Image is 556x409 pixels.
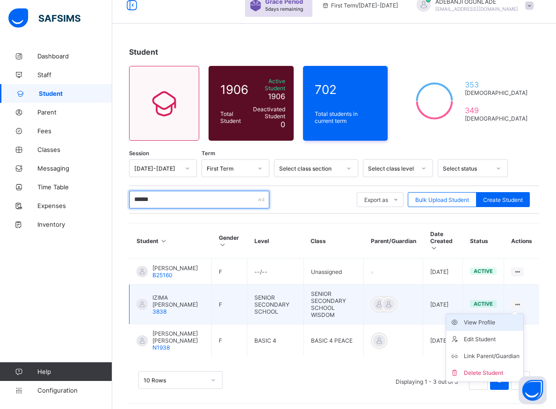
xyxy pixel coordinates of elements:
[37,165,112,172] span: Messaging
[212,285,247,324] td: F
[368,165,416,172] div: Select class level
[144,377,205,384] div: 10 Rows
[303,259,363,285] td: Unassigned
[37,146,112,153] span: Classes
[474,268,493,274] span: active
[212,223,247,259] th: Gender
[423,223,463,259] th: Date Created
[435,6,518,12] span: [EMAIL_ADDRESS][DOMAIN_NAME]
[8,8,80,28] img: safsims
[37,71,112,79] span: Staff
[152,308,166,315] span: 3838
[152,265,198,272] span: [PERSON_NAME]
[212,324,247,357] td: F
[202,150,215,157] span: Term
[134,165,180,172] div: [DATE]-[DATE]
[253,106,285,120] span: Deactivated Student
[37,52,112,60] span: Dashboard
[303,223,363,259] th: Class
[465,115,527,122] span: [DEMOGRAPHIC_DATA]
[37,108,112,116] span: Parent
[37,221,112,228] span: Inventory
[474,301,493,307] span: active
[152,330,204,344] span: [PERSON_NAME] [PERSON_NAME]
[220,82,248,97] span: 1906
[37,368,112,375] span: Help
[464,352,520,361] div: Link Parent/Guardian
[465,80,527,89] span: 353
[279,165,341,172] div: Select class section
[423,259,463,285] td: [DATE]
[463,223,504,259] th: Status
[37,387,112,394] span: Configuration
[247,324,304,357] td: BASIC 4
[130,223,212,259] th: Student
[364,223,423,259] th: Parent/Guardian
[212,259,247,285] td: F
[415,196,469,203] span: Bulk Upload Student
[483,196,523,203] span: Create Student
[152,294,204,308] span: IZIMA [PERSON_NAME]
[247,259,304,285] td: --/--
[364,196,388,203] span: Export as
[315,110,376,124] span: Total students in current term
[152,344,170,351] span: N1938
[37,183,112,191] span: Time Table
[443,165,491,172] div: Select status
[464,335,520,344] div: Edit Student
[504,223,539,259] th: Actions
[207,165,252,172] div: First Term
[430,244,438,251] i: Sort in Ascending Order
[253,78,285,92] span: Active Student
[465,89,527,96] span: [DEMOGRAPHIC_DATA]
[247,223,304,259] th: Level
[423,285,463,324] td: [DATE]
[37,127,112,135] span: Fees
[303,324,363,357] td: BASIC 4 PEACE
[265,6,303,12] span: 5 days remaining
[247,285,304,324] td: SENIOR SECONDARY SCHOOL
[129,47,158,57] span: Student
[219,241,227,248] i: Sort in Ascending Order
[268,92,285,101] span: 1906
[519,376,547,404] button: Open asap
[315,82,376,97] span: 702
[303,285,363,324] td: SENIOR SECONDARY SCHOOL WISDOM
[322,2,398,9] span: session/term information
[152,272,173,279] span: B25160
[281,120,285,129] span: 0
[218,108,251,127] div: Total Student
[464,318,520,327] div: View Profile
[37,202,112,209] span: Expenses
[389,371,465,390] li: Displaying 1 - 3 out of 3
[465,106,527,115] span: 349
[464,368,520,378] div: Delete Student
[39,90,112,97] span: Student
[423,324,463,357] td: [DATE]
[129,150,149,157] span: Session
[160,237,168,244] i: Sort in Ascending Order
